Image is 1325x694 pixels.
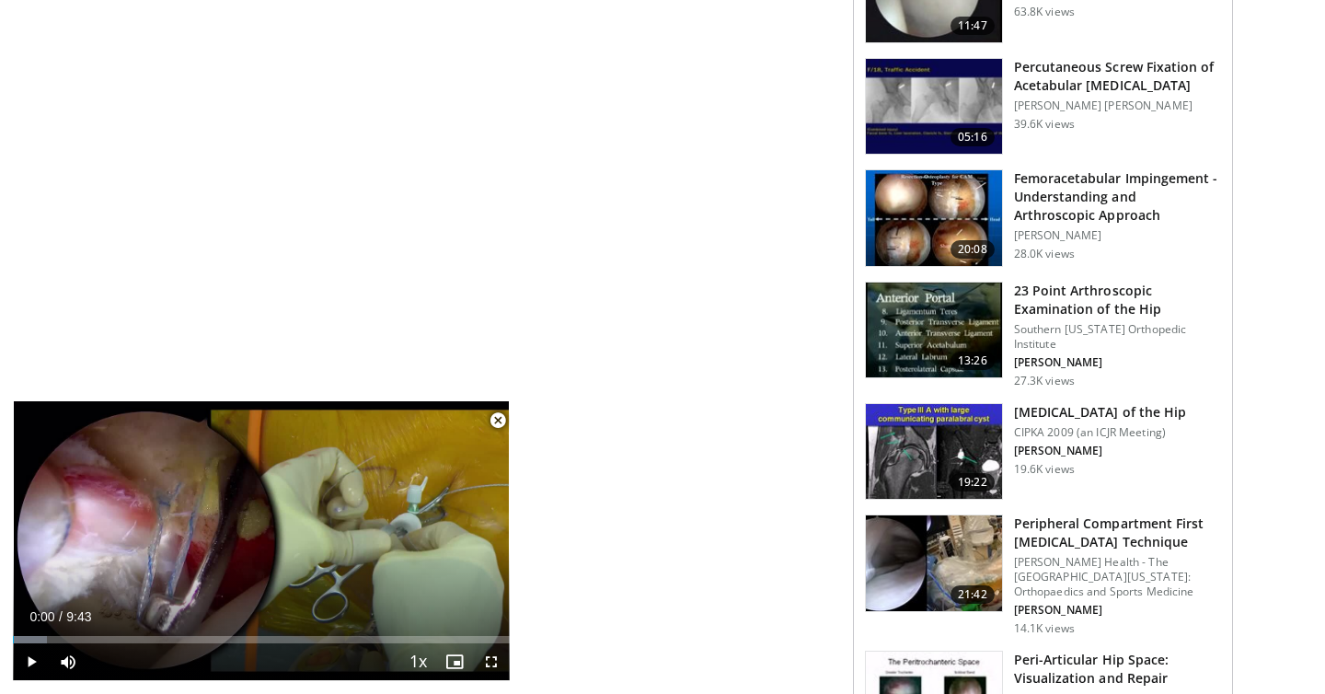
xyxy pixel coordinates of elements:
div: Progress Bar [13,636,510,643]
p: 27.3K views [1014,374,1075,388]
p: 28.0K views [1014,247,1075,261]
span: / [59,609,63,624]
h3: Peripheral Compartment First [MEDICAL_DATA] Technique [1014,515,1221,551]
button: Playback Rate [399,643,436,680]
a: 05:16 Percutaneous Screw Fixation of Acetabular [MEDICAL_DATA] [PERSON_NAME] [PERSON_NAME] 39.6K ... [865,58,1221,156]
img: 38435631-10db-4727-a286-eca0cfba0365.150x105_q85_crop-smart_upscale.jpg [866,515,1002,611]
h3: [MEDICAL_DATA] of the Hip [1014,403,1187,422]
a: 21:42 Peripheral Compartment First [MEDICAL_DATA] Technique [PERSON_NAME] Health - The [GEOGRAPHI... [865,515,1221,636]
button: Fullscreen [473,643,510,680]
h3: Femoracetabular Impingement - Understanding and Arthroscopic Approach [1014,169,1221,225]
span: 05:16 [951,128,995,146]
p: [PERSON_NAME] [1014,228,1221,243]
p: [PERSON_NAME] Health - The [GEOGRAPHIC_DATA][US_STATE]: Orthopaedics and Sports Medicine [1014,555,1221,599]
button: Close [479,401,516,440]
a: 19:22 [MEDICAL_DATA] of the Hip CIPKA 2009 (an ICJR Meeting) [PERSON_NAME] 19.6K views [865,403,1221,501]
span: 9:43 [66,609,91,624]
img: 134112_0000_1.png.150x105_q85_crop-smart_upscale.jpg [866,59,1002,155]
span: 11:47 [951,17,995,35]
img: oa8B-rsjN5HfbTbX4xMDoxOjBrO-I4W8.150x105_q85_crop-smart_upscale.jpg [866,283,1002,378]
video-js: Video Player [13,401,510,681]
a: 20:08 Femoracetabular Impingement - Understanding and Arthroscopic Approach [PERSON_NAME] 28.0K v... [865,169,1221,267]
span: 20:08 [951,240,995,259]
span: 19:22 [951,473,995,492]
button: Play [13,643,50,680]
img: applegate_-_mri_napa_2.png.150x105_q85_crop-smart_upscale.jpg [866,404,1002,500]
p: [PERSON_NAME] [PERSON_NAME] [1014,98,1221,113]
h3: Peri-Articular Hip Space: Visualization and Repair [1014,651,1221,688]
a: 13:26 23 Point Arthroscopic Examination of the Hip Southern [US_STATE] Orthopedic Institute [PERS... [865,282,1221,388]
p: [PERSON_NAME] [1014,444,1187,458]
button: Mute [50,643,86,680]
p: 39.6K views [1014,117,1075,132]
p: [PERSON_NAME] [1014,355,1221,370]
p: 19.6K views [1014,462,1075,477]
img: 410288_3.png.150x105_q85_crop-smart_upscale.jpg [866,170,1002,266]
p: Southern [US_STATE] Orthopedic Institute [1014,322,1221,352]
button: Enable picture-in-picture mode [436,643,473,680]
h3: 23 Point Arthroscopic Examination of the Hip [1014,282,1221,318]
p: [PERSON_NAME] [1014,603,1221,618]
p: CIPKA 2009 (an ICJR Meeting) [1014,425,1187,440]
span: 13:26 [951,352,995,370]
p: 14.1K views [1014,621,1075,636]
span: 21:42 [951,585,995,604]
span: 0:00 [29,609,54,624]
p: 63.8K views [1014,5,1075,19]
h3: Percutaneous Screw Fixation of Acetabular [MEDICAL_DATA] [1014,58,1221,95]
